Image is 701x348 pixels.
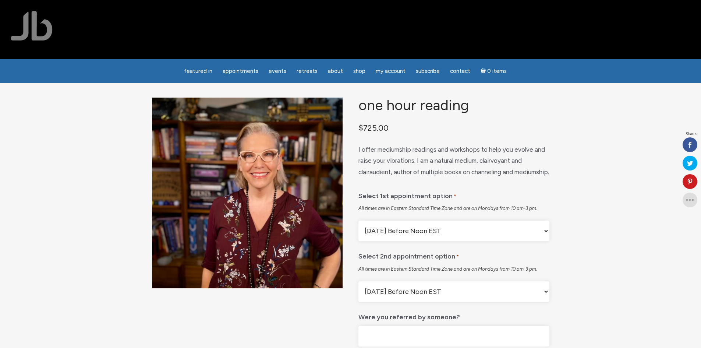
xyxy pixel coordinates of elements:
[180,64,217,78] a: featured in
[218,64,263,78] a: Appointments
[450,68,470,74] span: Contact
[358,146,549,176] span: I offer mediumship readings and workshops to help you evolve and raise your vibrations. I am a na...
[358,308,460,323] label: Were you referred by someone?
[411,64,444,78] a: Subscribe
[223,68,258,74] span: Appointments
[349,64,370,78] a: Shop
[446,64,475,78] a: Contact
[481,68,488,74] i: Cart
[358,266,549,273] div: All times are in Eastern Standard Time Zone and are on Mondays from 10 am-3 pm.
[358,247,459,263] label: Select 2nd appointment option
[358,187,456,203] label: Select 1st appointment option
[376,68,406,74] span: My Account
[358,205,549,212] div: All times are in Eastern Standard Time Zone and are on Mondays from 10 am-3 pm.
[11,11,53,41] img: Jamie Butler. The Everyday Medium
[686,132,697,136] span: Shares
[358,98,549,113] h1: One Hour Reading
[353,68,365,74] span: Shop
[358,123,389,133] bdi: 725.00
[371,64,410,78] a: My Account
[297,68,318,74] span: Retreats
[476,63,511,78] a: Cart0 items
[292,64,322,78] a: Retreats
[184,68,212,74] span: featured in
[416,68,440,74] span: Subscribe
[328,68,343,74] span: About
[269,68,286,74] span: Events
[358,123,363,133] span: $
[487,68,507,74] span: 0 items
[152,98,343,288] img: One Hour Reading
[264,64,291,78] a: Events
[323,64,347,78] a: About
